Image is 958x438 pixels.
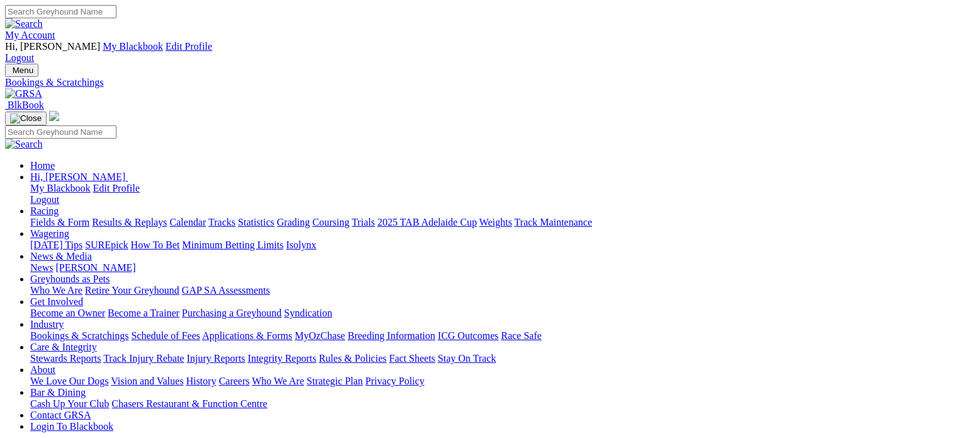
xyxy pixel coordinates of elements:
img: Search [5,139,43,150]
a: Become an Owner [30,308,105,318]
a: Trials [351,217,375,228]
img: Search [5,18,43,30]
a: Statistics [238,217,275,228]
a: GAP SA Assessments [182,285,270,296]
a: Home [30,160,55,171]
a: Race Safe [501,330,541,341]
a: Hi, [PERSON_NAME] [30,171,128,182]
a: Breeding Information [348,330,435,341]
a: Login To Blackbook [30,421,113,432]
a: Schedule of Fees [131,330,200,341]
img: logo-grsa-white.png [49,111,59,121]
a: Rules & Policies [319,353,387,364]
a: My Account [5,30,55,40]
a: Syndication [284,308,332,318]
a: Greyhounds as Pets [30,274,110,284]
a: Calendar [169,217,206,228]
span: Hi, [PERSON_NAME] [5,41,100,52]
a: How To Bet [131,239,180,250]
a: Care & Integrity [30,342,97,352]
a: Stay On Track [438,353,496,364]
a: Industry [30,319,64,330]
a: Contact GRSA [30,410,91,420]
a: MyOzChase [295,330,345,341]
span: BlkBook [8,100,44,110]
a: Tracks [208,217,236,228]
a: Edit Profile [93,183,140,193]
div: News & Media [30,262,953,274]
a: News & Media [30,251,92,262]
a: Who We Are [30,285,83,296]
a: Coursing [312,217,350,228]
a: News [30,262,53,273]
a: Applications & Forms [202,330,292,341]
a: Chasers Restaurant & Function Centre [111,398,267,409]
a: We Love Our Dogs [30,376,108,386]
a: [PERSON_NAME] [55,262,135,273]
a: Track Injury Rebate [103,353,184,364]
a: Stewards Reports [30,353,101,364]
a: [DATE] Tips [30,239,83,250]
a: Edit Profile [166,41,212,52]
button: Toggle navigation [5,112,47,125]
a: Bar & Dining [30,387,86,398]
div: Greyhounds as Pets [30,285,953,296]
a: 2025 TAB Adelaide Cup [377,217,477,228]
a: Become a Trainer [108,308,180,318]
a: SUREpick [85,239,128,250]
input: Search [5,125,117,139]
a: Retire Your Greyhound [85,285,180,296]
a: Logout [30,194,59,205]
a: My Blackbook [30,183,91,193]
a: Results & Replays [92,217,167,228]
div: Industry [30,330,953,342]
a: Isolynx [286,239,316,250]
a: Cash Up Your Club [30,398,109,409]
div: Get Involved [30,308,953,319]
a: Fields & Form [30,217,89,228]
input: Search [5,5,117,18]
a: About [30,364,55,375]
div: Bar & Dining [30,398,953,410]
div: About [30,376,953,387]
a: Purchasing a Greyhound [182,308,282,318]
span: Menu [13,66,33,75]
a: Who We Are [252,376,304,386]
a: Track Maintenance [515,217,592,228]
img: Close [10,113,42,124]
div: Wagering [30,239,953,251]
a: BlkBook [5,100,44,110]
a: Privacy Policy [365,376,425,386]
a: Vision and Values [111,376,183,386]
a: Wagering [30,228,69,239]
a: History [186,376,216,386]
a: Grading [277,217,310,228]
div: Care & Integrity [30,353,953,364]
a: Careers [219,376,249,386]
button: Toggle navigation [5,64,38,77]
a: Racing [30,205,59,216]
a: ICG Outcomes [438,330,498,341]
a: Injury Reports [186,353,245,364]
a: Bookings & Scratchings [30,330,128,341]
img: GRSA [5,88,42,100]
a: Get Involved [30,296,83,307]
div: Hi, [PERSON_NAME] [30,183,953,205]
a: Integrity Reports [248,353,316,364]
a: Fact Sheets [389,353,435,364]
a: Bookings & Scratchings [5,77,953,88]
span: Hi, [PERSON_NAME] [30,171,125,182]
a: Minimum Betting Limits [182,239,283,250]
div: My Account [5,41,953,64]
a: Weights [479,217,512,228]
a: Logout [5,52,34,63]
div: Racing [30,217,953,228]
a: My Blackbook [103,41,163,52]
a: Strategic Plan [307,376,363,386]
